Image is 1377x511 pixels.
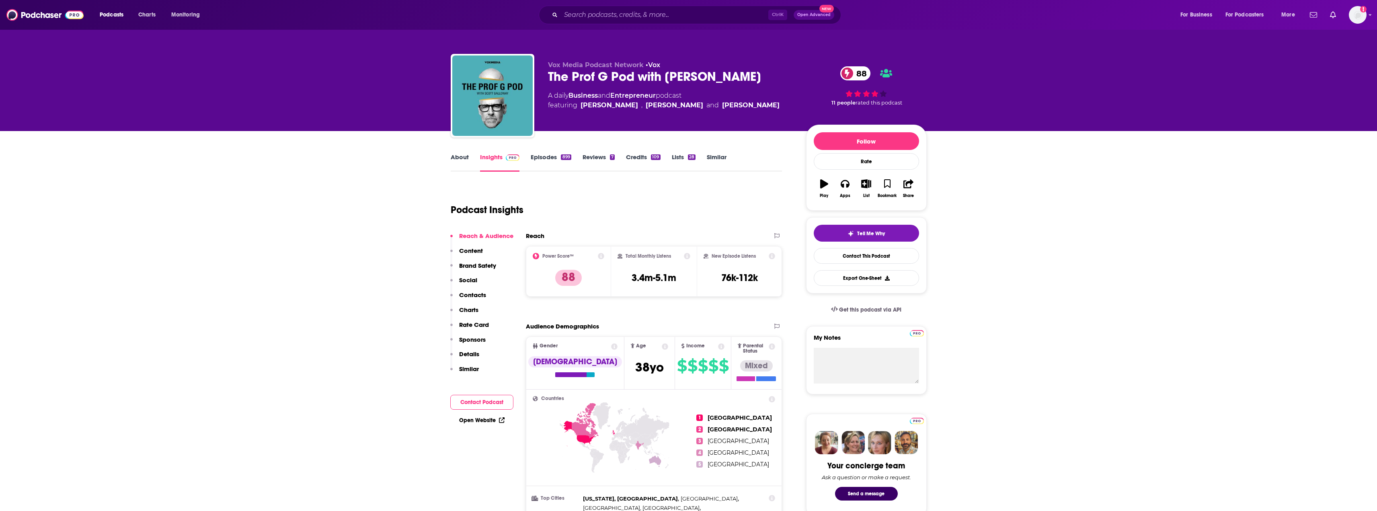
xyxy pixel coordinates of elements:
[541,396,564,401] span: Countries
[687,359,697,372] span: $
[583,495,678,502] span: [US_STATE], [GEOGRAPHIC_DATA]
[856,174,876,203] button: List
[459,336,486,343] p: Sponsors
[459,291,486,299] p: Contacts
[822,474,911,480] div: Ask a question or make a request.
[94,8,134,21] button: open menu
[1349,6,1367,24] img: User Profile
[910,418,924,424] img: Podchaser Pro
[528,356,622,367] div: [DEMOGRAPHIC_DATA]
[708,426,772,433] span: [GEOGRAPHIC_DATA]
[681,494,739,503] span: ,
[819,5,834,12] span: New
[641,101,642,110] span: ,
[1225,9,1264,21] span: For Podcasters
[856,100,902,106] span: rated this podcast
[672,153,696,172] a: Lists28
[548,101,780,110] span: featuring
[719,359,729,372] span: $
[450,336,486,351] button: Sponsors
[814,153,919,170] div: Rate
[910,330,924,337] img: Podchaser Pro
[1307,8,1320,22] a: Show notifications dropdown
[835,487,898,501] button: Send a message
[452,55,533,136] img: The Prof G Pod with Scott Galloway
[696,461,703,468] span: 5
[542,253,574,259] h2: Power Score™
[6,7,84,23] img: Podchaser - Follow, Share and Rate Podcasts
[506,154,520,161] img: Podchaser Pro
[133,8,160,21] a: Charts
[696,415,703,421] span: 1
[100,9,123,21] span: Podcasts
[583,505,700,511] span: [GEOGRAPHIC_DATA], [GEOGRAPHIC_DATA]
[839,306,901,313] span: Get this podcast via API
[708,449,769,456] span: [GEOGRAPHIC_DATA]
[583,153,615,172] a: Reviews7
[526,232,544,240] h2: Reach
[459,276,477,284] p: Social
[831,100,856,106] span: 11 people
[814,132,919,150] button: Follow
[686,343,705,349] span: Income
[863,193,870,198] div: List
[696,426,703,433] span: 2
[648,61,660,69] a: Vox
[171,9,200,21] span: Monitoring
[814,174,835,203] button: Play
[450,291,486,306] button: Contacts
[712,253,756,259] h2: New Episode Listens
[1281,9,1295,21] span: More
[451,153,469,172] a: About
[768,10,787,20] span: Ctrl K
[848,66,871,80] span: 88
[459,306,478,314] p: Charts
[835,174,856,203] button: Apps
[722,101,780,110] a: Jessica Tarlov
[814,225,919,242] button: tell me why sparkleTell Me Why
[898,174,919,203] button: Share
[825,300,908,320] a: Get this podcast via API
[1220,8,1276,21] button: open menu
[806,61,927,111] div: 88 11 peoplerated this podcast
[450,232,513,247] button: Reach & Audience
[533,496,580,501] h3: Top Cities
[450,276,477,291] button: Social
[459,365,479,373] p: Similar
[450,365,479,380] button: Similar
[646,101,703,110] a: Ed Elson
[459,417,505,424] a: Open Website
[797,13,831,17] span: Open Advanced
[1349,6,1367,24] span: Logged in as rpearson
[743,343,768,354] span: Parental Status
[459,262,496,269] p: Brand Safety
[708,414,772,421] span: [GEOGRAPHIC_DATA]
[636,343,646,349] span: Age
[707,153,726,172] a: Similar
[910,329,924,337] a: Pro website
[708,437,769,445] span: [GEOGRAPHIC_DATA]
[561,8,768,21] input: Search podcasts, credits, & more...
[546,6,849,24] div: Search podcasts, credits, & more...
[583,494,679,503] span: ,
[459,321,489,328] p: Rate Card
[480,153,520,172] a: InsightsPodchaser Pro
[450,350,479,365] button: Details
[1180,9,1212,21] span: For Business
[910,417,924,424] a: Pro website
[568,92,598,99] a: Business
[677,359,687,372] span: $
[459,232,513,240] p: Reach & Audience
[708,461,769,468] span: [GEOGRAPHIC_DATA]
[840,193,850,198] div: Apps
[450,395,513,410] button: Contact Podcast
[814,248,919,264] a: Contact This Podcast
[740,360,773,371] div: Mixed
[814,334,919,348] label: My Notes
[814,270,919,286] button: Export One-Sheet
[794,10,834,20] button: Open AdvancedNew
[1175,8,1222,21] button: open menu
[166,8,210,21] button: open menu
[531,153,571,172] a: Episodes899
